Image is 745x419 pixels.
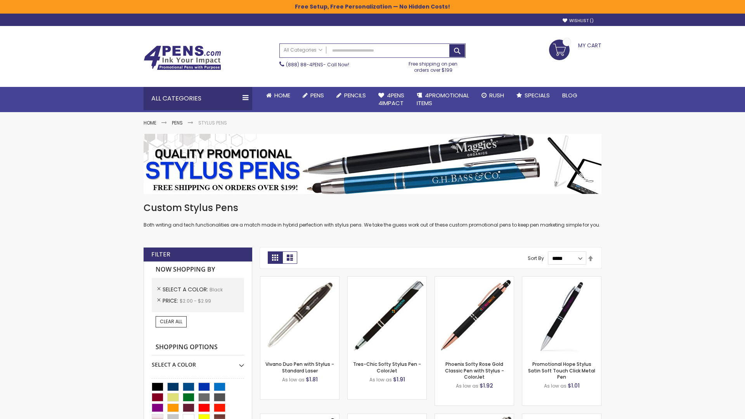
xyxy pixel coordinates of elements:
div: Select A Color [152,355,244,369]
span: Price [163,297,180,305]
strong: Grid [268,251,282,264]
span: As low as [456,383,478,389]
span: Rush [489,91,504,99]
img: 4Pens Custom Pens and Promotional Products [144,45,221,70]
a: 4Pens4impact [372,87,411,112]
img: Vivano Duo Pen with Stylus - Standard Laser-Black [260,277,339,355]
a: Pens [172,119,183,126]
a: Rush [475,87,510,104]
a: Tres-Chic Softy Stylus Pen - ColorJet [353,361,421,374]
span: 4PROMOTIONAL ITEMS [417,91,469,107]
img: Phoenix Softy Rose Gold Classic Pen with Stylus - ColorJet-Black [435,277,514,355]
strong: Filter [151,250,170,259]
span: Pencils [344,91,366,99]
a: Home [144,119,156,126]
a: (888) 88-4PENS [286,61,323,68]
a: Clear All [156,316,187,327]
a: All Categories [280,44,326,57]
a: Specials [510,87,556,104]
a: Home [260,87,296,104]
span: Home [274,91,290,99]
span: All Categories [284,47,322,53]
a: Vivano Duo Pen with Stylus - Standard Laser-Black [260,276,339,283]
span: 4Pens 4impact [378,91,404,107]
div: Both writing and tech functionalities are a match made in hybrid perfection with stylus pens. We ... [144,202,601,229]
span: Blog [562,91,577,99]
a: Tres-Chic Softy Stylus Pen - ColorJet-Black [348,276,426,283]
h1: Custom Stylus Pens [144,202,601,214]
img: Promotional Hope Stylus Satin Soft Touch Click Metal Pen-Black [522,277,601,355]
span: Select A Color [163,286,210,293]
a: Promotional Hope Stylus Satin Soft Touch Click Metal Pen [528,361,595,380]
div: All Categories [144,87,252,110]
strong: Shopping Options [152,339,244,356]
span: $1.92 [480,382,493,390]
div: Free shipping on pen orders over $199 [401,58,466,73]
span: As low as [282,376,305,383]
a: 4PROMOTIONALITEMS [411,87,475,112]
span: $1.81 [306,376,318,383]
span: - Call Now! [286,61,349,68]
img: Tres-Chic Softy Stylus Pen - ColorJet-Black [348,277,426,355]
span: $2.00 - $2.99 [180,298,211,304]
strong: Now Shopping by [152,261,244,278]
span: As low as [544,383,567,389]
a: Promotional Hope Stylus Satin Soft Touch Click Metal Pen-Black [522,276,601,283]
a: Pencils [330,87,372,104]
span: $1.91 [393,376,405,383]
a: Phoenix Softy Rose Gold Classic Pen with Stylus - ColorJet-Black [435,276,514,283]
a: Pens [296,87,330,104]
span: Clear All [160,318,182,325]
img: Stylus Pens [144,134,601,194]
a: Wishlist [563,18,594,24]
span: $1.01 [568,382,580,390]
a: Blog [556,87,584,104]
strong: Stylus Pens [198,119,227,126]
label: Sort By [528,255,544,261]
a: Vivano Duo Pen with Stylus - Standard Laser [265,361,334,374]
span: As low as [369,376,392,383]
span: Black [210,286,223,293]
span: Specials [525,91,550,99]
a: Phoenix Softy Rose Gold Classic Pen with Stylus - ColorJet [445,361,504,380]
span: Pens [310,91,324,99]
